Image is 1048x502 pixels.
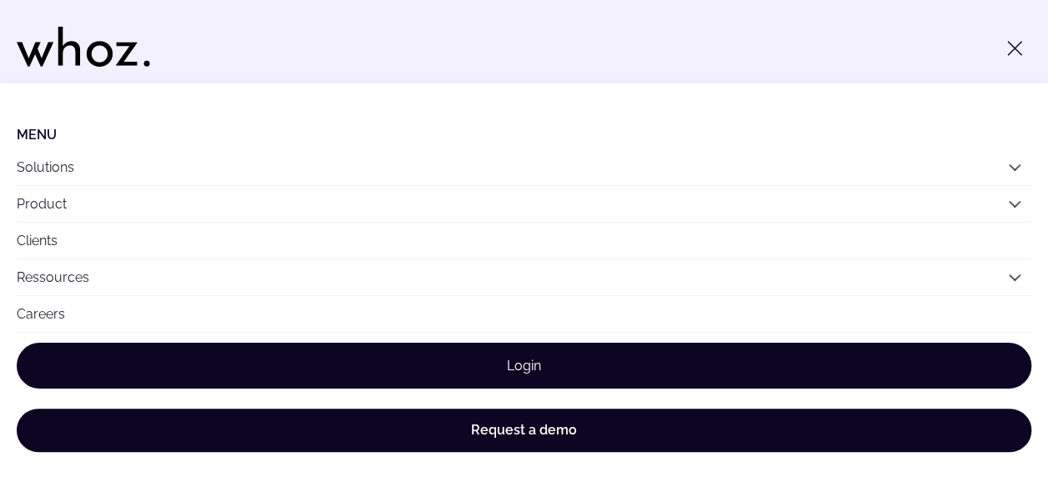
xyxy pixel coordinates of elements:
a: Login [17,343,1031,389]
a: Careers [17,296,1031,332]
a: Clients [17,223,1031,259]
button: Toggle menu [998,32,1031,65]
button: Ressources [17,259,1031,295]
iframe: Chatbot [938,392,1025,479]
a: Request a demo [17,409,1031,452]
button: Product [17,186,1031,222]
li: Menu [17,127,1031,143]
button: Solutions [17,149,1031,185]
a: Product [17,196,67,212]
a: Ressources [17,269,89,285]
